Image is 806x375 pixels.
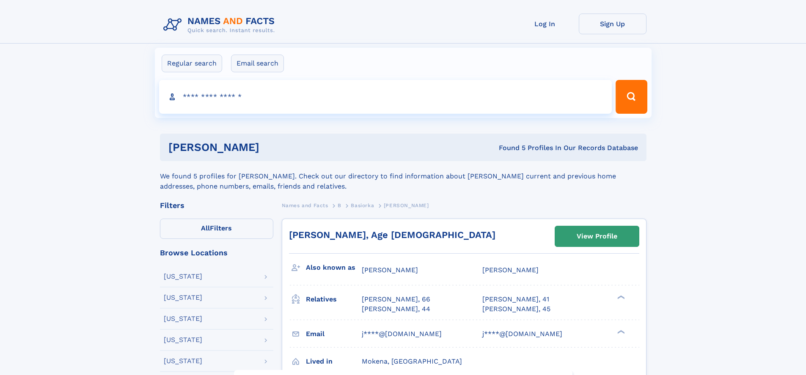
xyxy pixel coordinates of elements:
[159,80,612,114] input: search input
[362,266,418,274] span: [PERSON_NAME]
[160,202,273,209] div: Filters
[164,273,202,280] div: [US_STATE]
[362,295,430,304] a: [PERSON_NAME], 66
[164,337,202,343] div: [US_STATE]
[160,14,282,36] img: Logo Names and Facts
[306,292,362,307] h3: Relatives
[577,227,617,246] div: View Profile
[555,226,639,246] a: View Profile
[579,14,646,34] a: Sign Up
[362,357,462,365] span: Mokena, [GEOGRAPHIC_DATA]
[616,80,647,114] button: Search Button
[201,224,210,232] span: All
[351,200,374,211] a: Basiorka
[338,200,341,211] a: B
[160,161,646,192] div: We found 5 profiles for [PERSON_NAME]. Check out our directory to find information about [PERSON_...
[160,219,273,239] label: Filters
[306,260,362,275] h3: Also known as
[615,295,625,300] div: ❯
[482,304,550,314] a: [PERSON_NAME], 45
[282,200,328,211] a: Names and Facts
[162,55,222,72] label: Regular search
[338,203,341,208] span: B
[164,315,202,322] div: [US_STATE]
[379,143,638,153] div: Found 5 Profiles In Our Records Database
[615,329,625,334] div: ❯
[351,203,374,208] span: Basiorka
[482,266,539,274] span: [PERSON_NAME]
[168,142,379,153] h1: [PERSON_NAME]
[482,295,549,304] a: [PERSON_NAME], 41
[306,354,362,369] h3: Lived in
[384,203,429,208] span: [PERSON_NAME]
[231,55,284,72] label: Email search
[160,249,273,257] div: Browse Locations
[164,294,202,301] div: [US_STATE]
[511,14,579,34] a: Log In
[164,358,202,364] div: [US_STATE]
[306,327,362,341] h3: Email
[362,304,430,314] a: [PERSON_NAME], 44
[289,230,495,240] a: [PERSON_NAME], Age [DEMOGRAPHIC_DATA]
